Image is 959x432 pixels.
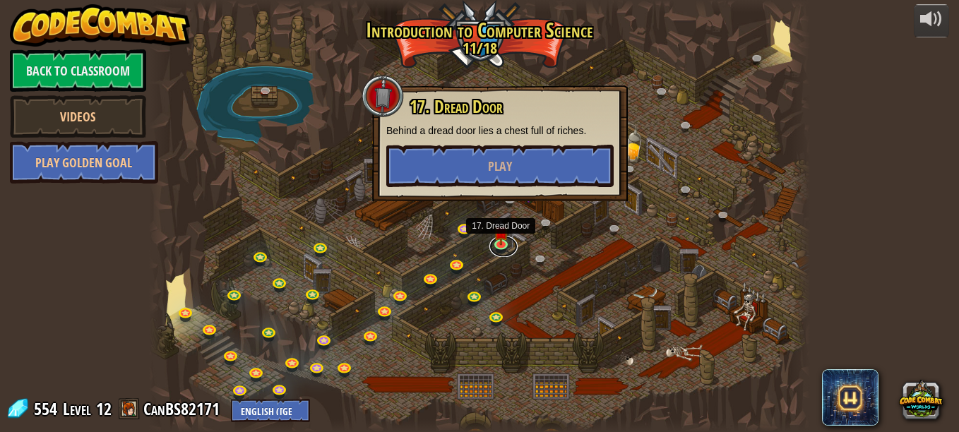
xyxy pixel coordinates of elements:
[493,220,508,246] img: level-banner-unstarted.png
[10,49,146,92] a: Back to Classroom
[143,397,224,420] a: CanBS82171
[63,397,91,421] span: Level
[10,141,158,184] a: Play Golden Goal
[410,95,503,119] span: 17. Dread Door
[386,124,614,138] p: Behind a dread door lies a chest full of riches.
[488,157,512,175] span: Play
[386,145,614,187] button: Play
[914,4,949,37] button: Adjust volume
[34,397,61,420] span: 554
[10,4,191,47] img: CodeCombat - Learn how to code by playing a game
[10,95,146,138] a: Videos
[96,397,112,420] span: 12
